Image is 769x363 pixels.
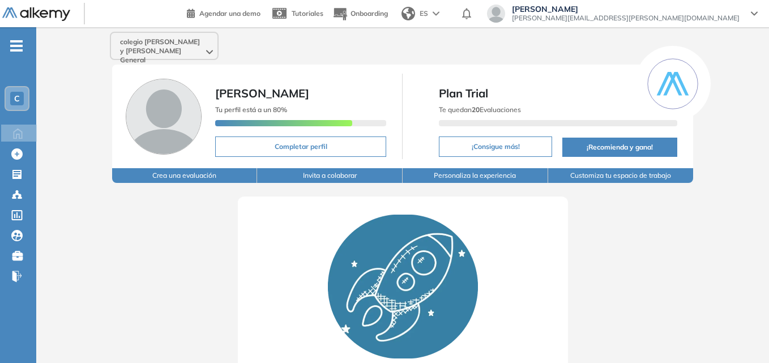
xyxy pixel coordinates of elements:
img: Foto de perfil [126,79,202,155]
button: ¡Recomienda y gana! [562,138,677,157]
b: 20 [472,105,480,114]
img: arrow [433,11,439,16]
button: ¡Consigue más! [439,136,552,157]
span: colegio [PERSON_NAME] y [PERSON_NAME] General [120,37,204,65]
span: Tutoriales [292,9,323,18]
span: Onboarding [351,9,388,18]
button: Completar perfil [215,136,387,157]
span: Te quedan Evaluaciones [439,105,521,114]
img: Rocket [328,215,478,358]
span: [PERSON_NAME] [512,5,740,14]
img: world [401,7,415,20]
span: Agendar una demo [199,9,260,18]
img: Logo [2,7,70,22]
i: - [10,45,23,47]
button: Onboarding [332,2,388,26]
iframe: Chat Widget [565,232,769,363]
span: Plan Trial [439,85,677,102]
button: Invita a colaborar [257,168,403,183]
button: Personaliza la experiencia [403,168,548,183]
div: Widget de chat [565,232,769,363]
span: C [14,94,20,103]
button: Crea una evaluación [112,168,258,183]
span: ES [420,8,428,19]
span: Tu perfil está a un 80% [215,105,287,114]
button: Customiza tu espacio de trabajo [548,168,694,183]
span: [PERSON_NAME] [215,86,309,100]
span: [PERSON_NAME][EMAIL_ADDRESS][PERSON_NAME][DOMAIN_NAME] [512,14,740,23]
a: Agendar una demo [187,6,260,19]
